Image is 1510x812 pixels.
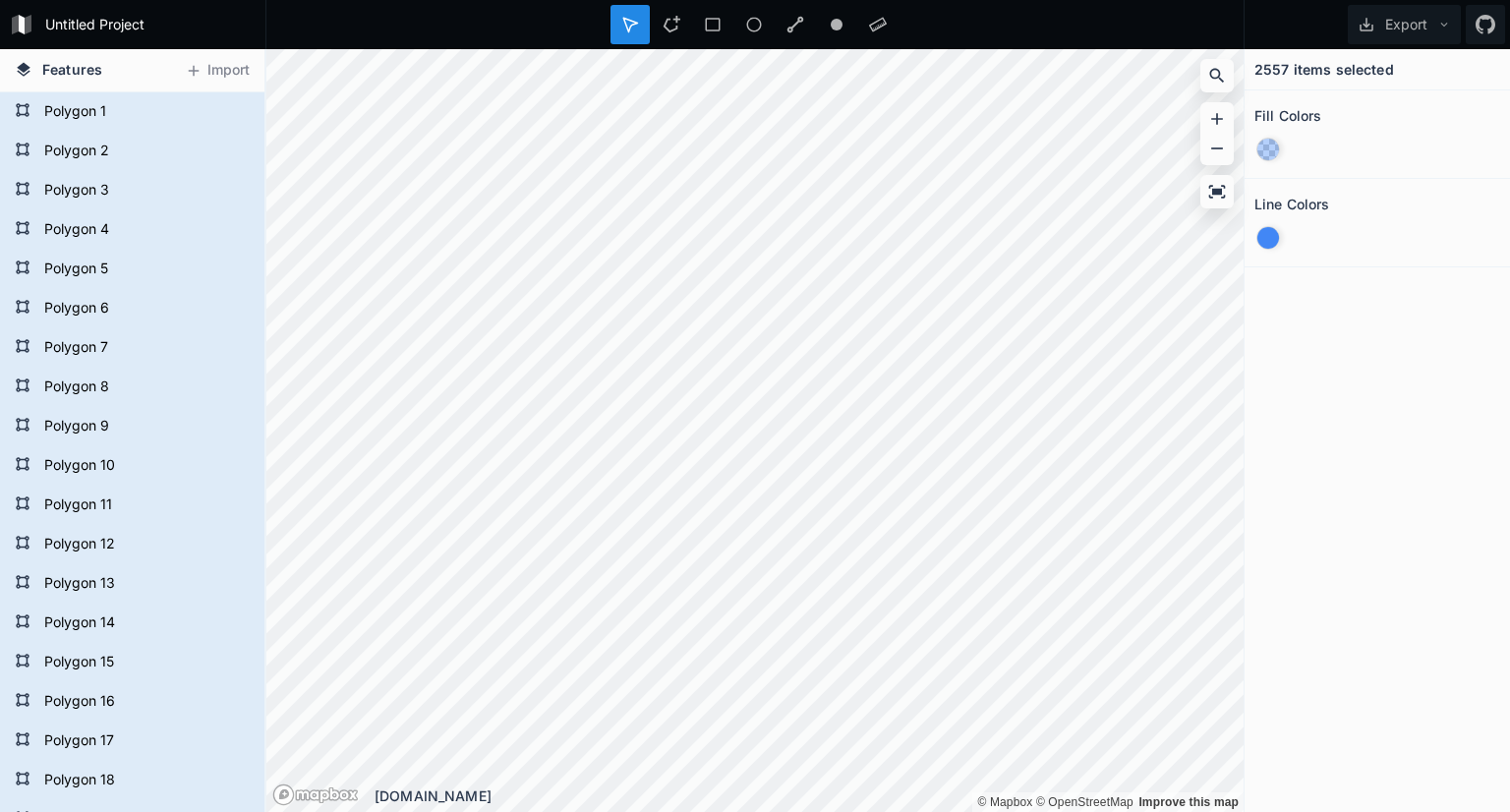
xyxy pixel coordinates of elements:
[1254,59,1394,80] h4: 2557 items selected
[42,59,102,80] span: Features
[1254,100,1322,131] h2: Fill Colors
[272,783,359,806] a: Mapbox logo
[1138,795,1239,809] a: Map feedback
[375,785,1244,806] div: [DOMAIN_NAME]
[1348,5,1461,44] button: Export
[977,795,1032,809] a: Mapbox
[1036,795,1133,809] a: OpenStreetMap
[175,55,260,87] button: Import
[1254,189,1330,219] h2: Line Colors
